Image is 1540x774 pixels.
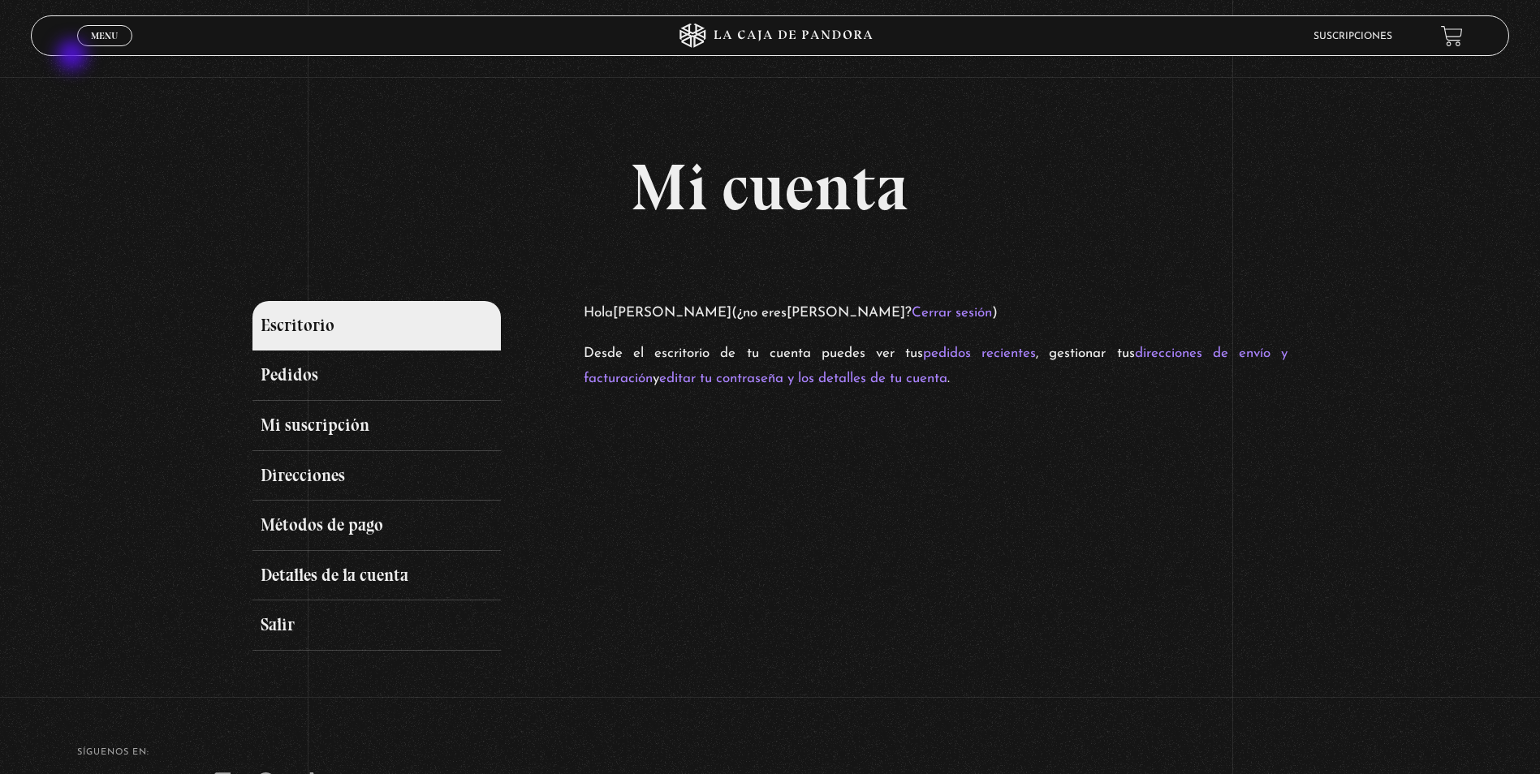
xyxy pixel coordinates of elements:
span: Cerrar [86,45,124,56]
a: pedidos recientes [923,346,1036,360]
a: Métodos de pago [252,501,501,551]
a: editar tu contraseña y los detalles de tu cuenta [659,372,947,385]
a: Cerrar sesión [912,306,992,320]
a: Detalles de la cuenta [252,551,501,601]
a: Salir [252,600,501,651]
strong: [PERSON_NAME] [787,306,905,320]
a: Pedidos [252,350,501,401]
strong: [PERSON_NAME] [613,306,731,320]
a: Direcciones [252,451,501,501]
h1: Mi cuenta [252,155,1288,220]
a: View your shopping cart [1441,25,1463,47]
p: Hola (¿no eres ? ) [584,301,1288,326]
h4: SÍguenos en: [77,748,1463,757]
a: Escritorio [252,301,501,351]
a: Suscripciones [1314,32,1392,41]
p: Desde el escritorio de tu cuenta puedes ver tus , gestionar tus y . [584,342,1288,391]
span: Menu [91,31,118,41]
nav: Páginas de cuenta [252,301,563,651]
a: Mi suscripción [252,401,501,451]
a: direcciones de envío y facturación [584,346,1288,385]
